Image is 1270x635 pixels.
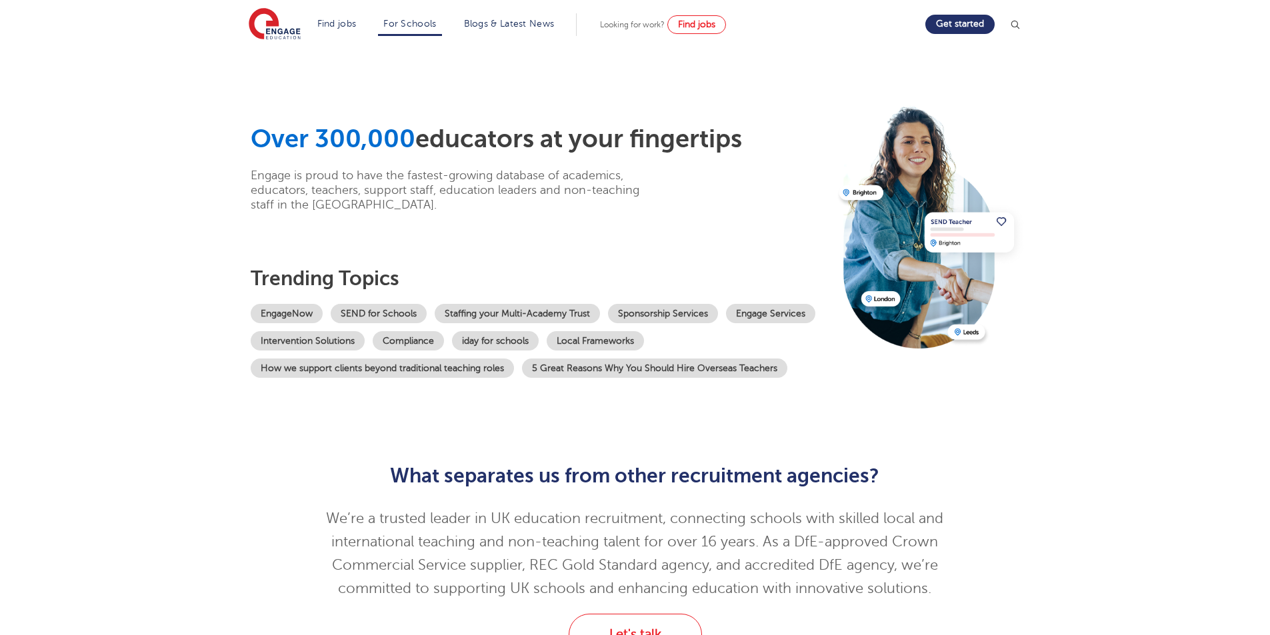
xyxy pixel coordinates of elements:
[308,464,962,487] h2: What separates us from other recruitment agencies?
[251,125,415,153] span: Over 300,000
[317,19,357,29] a: Find jobs
[452,331,539,350] a: iday for schools
[608,304,718,323] a: Sponsorship Services
[308,507,962,600] p: We’re a trusted leader in UK education recruitment, connecting schools with skilled local and int...
[251,331,365,350] a: Intervention Solutions
[249,8,301,41] img: Engage Education
[726,304,815,323] a: Engage Services
[251,267,829,291] h3: Trending topics
[251,358,514,378] a: How we support clients beyond traditional teaching roles
[373,331,444,350] a: Compliance
[251,168,661,212] p: Engage is proud to have the fastest-growing database of academics, educators, teachers, support s...
[331,304,427,323] a: SEND for Schools
[464,19,555,29] a: Blogs & Latest News
[600,20,665,29] span: Looking for work?
[251,124,829,155] h1: educators at your fingertips
[383,19,436,29] a: For Schools
[925,15,995,34] a: Get started
[678,19,715,29] span: Find jobs
[435,304,600,323] a: Staffing your Multi-Academy Trust
[547,331,644,350] a: Local Frameworks
[522,358,787,378] a: 5 Great Reasons Why You Should Hire Overseas Teachers
[667,15,726,34] a: Find jobs
[251,304,323,323] a: EngageNow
